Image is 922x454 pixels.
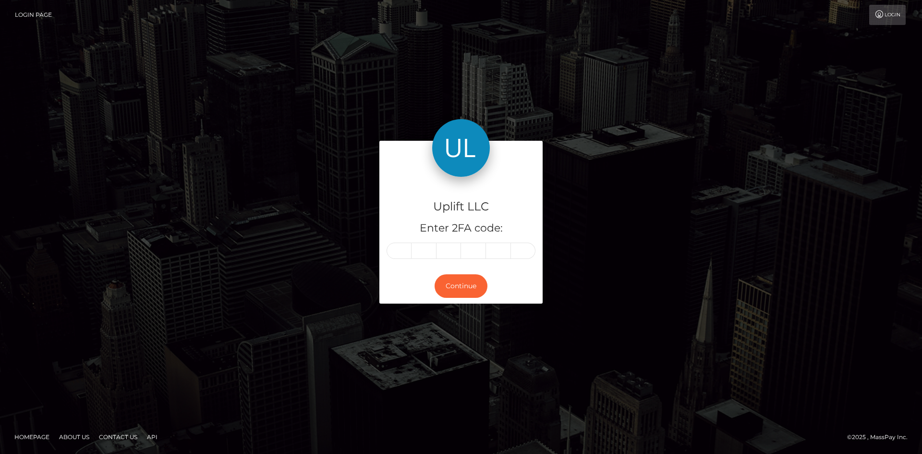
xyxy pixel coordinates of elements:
[869,5,906,25] a: Login
[55,429,93,444] a: About Us
[847,432,915,442] div: © 2025 , MassPay Inc.
[435,274,487,298] button: Continue
[387,221,535,236] h5: Enter 2FA code:
[387,198,535,215] h4: Uplift LLC
[143,429,161,444] a: API
[15,5,52,25] a: Login Page
[432,119,490,177] img: Uplift LLC
[95,429,141,444] a: Contact Us
[11,429,53,444] a: Homepage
